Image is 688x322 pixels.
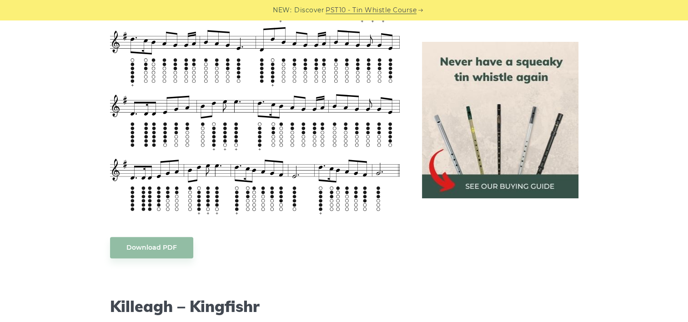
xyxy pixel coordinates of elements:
[110,297,400,316] h2: Killeagh – Kingfishr
[273,5,291,15] span: NEW:
[422,42,578,198] img: tin whistle buying guide
[326,5,417,15] a: PST10 - Tin Whistle Course
[294,5,324,15] span: Discover
[110,237,193,258] a: Download PDF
